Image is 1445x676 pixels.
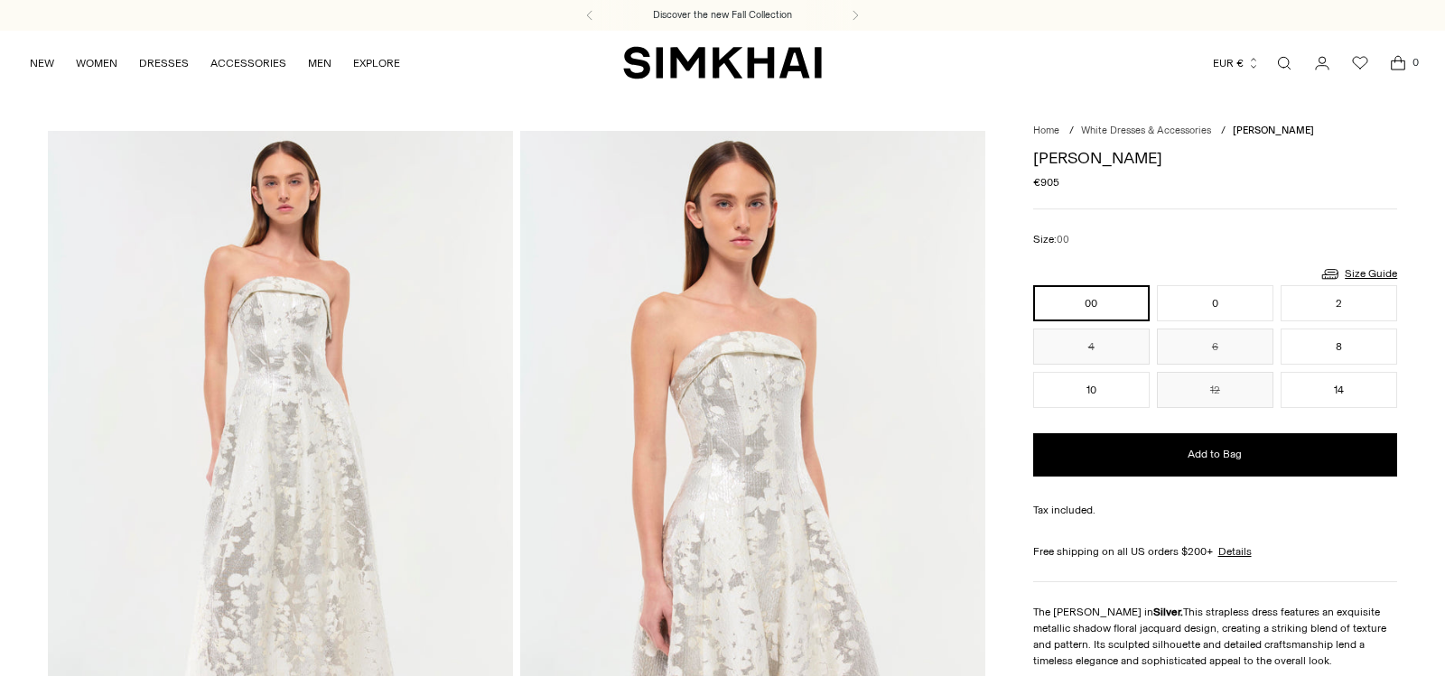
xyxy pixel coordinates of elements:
a: Open cart modal [1380,45,1416,81]
h1: [PERSON_NAME] [1033,150,1398,166]
div: Free shipping on all US orders $200+ [1033,543,1398,560]
p: The [PERSON_NAME] in This strapless dress features an exquisite metallic shadow floral jacquard d... [1033,604,1398,669]
button: 12 [1157,372,1273,408]
a: White Dresses & Accessories [1081,125,1211,136]
span: €905 [1033,174,1059,190]
div: / [1221,124,1226,139]
button: 10 [1033,372,1150,408]
button: EUR € [1213,43,1260,83]
span: 00 [1057,234,1069,245]
a: Go to the account page [1304,45,1340,81]
a: Wishlist [1342,45,1378,81]
a: ACCESSORIES [210,43,286,83]
a: Discover the new Fall Collection [653,8,792,23]
div: Tax included. [1033,502,1398,518]
span: 0 [1407,54,1423,70]
button: 4 [1033,329,1150,365]
span: [PERSON_NAME] [1233,125,1314,136]
a: Size Guide [1319,263,1397,285]
span: Add to Bag [1188,447,1242,462]
label: Size: [1033,231,1069,248]
button: 0 [1157,285,1273,321]
nav: breadcrumbs [1033,124,1398,139]
a: DRESSES [139,43,189,83]
button: 6 [1157,329,1273,365]
button: Add to Bag [1033,433,1398,477]
a: WOMEN [76,43,117,83]
a: SIMKHAI [623,45,822,80]
a: Details [1218,543,1252,560]
button: 00 [1033,285,1150,321]
div: / [1069,124,1074,139]
a: MEN [308,43,331,83]
a: EXPLORE [353,43,400,83]
button: 8 [1281,329,1397,365]
strong: Silver. [1153,606,1183,618]
button: 14 [1281,372,1397,408]
a: Open search modal [1266,45,1302,81]
a: NEW [30,43,54,83]
a: Home [1033,125,1059,136]
button: 2 [1281,285,1397,321]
